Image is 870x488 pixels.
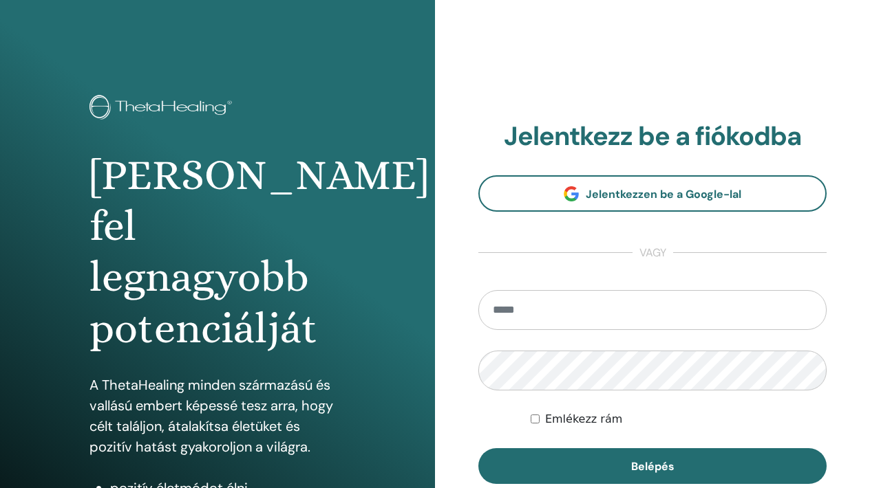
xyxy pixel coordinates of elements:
[478,175,827,212] a: Jelentkezzen be a Google-lal
[89,150,345,355] h1: [PERSON_NAME] fel legnagyobb potenciálját
[633,245,673,261] span: vagy
[89,375,345,457] p: A ThetaHealing minden származású és vallású embert képessé tesz arra, hogy célt találjon, átalakí...
[586,187,741,201] span: Jelentkezzen be a Google-lal
[478,121,827,153] h2: Jelentkezz be a fiókodba
[478,448,827,484] button: Belépés
[531,411,827,428] div: Keep me authenticated indefinitely or until I manually logout
[631,459,675,474] span: Belépés
[545,411,622,428] label: Emlékezz rám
